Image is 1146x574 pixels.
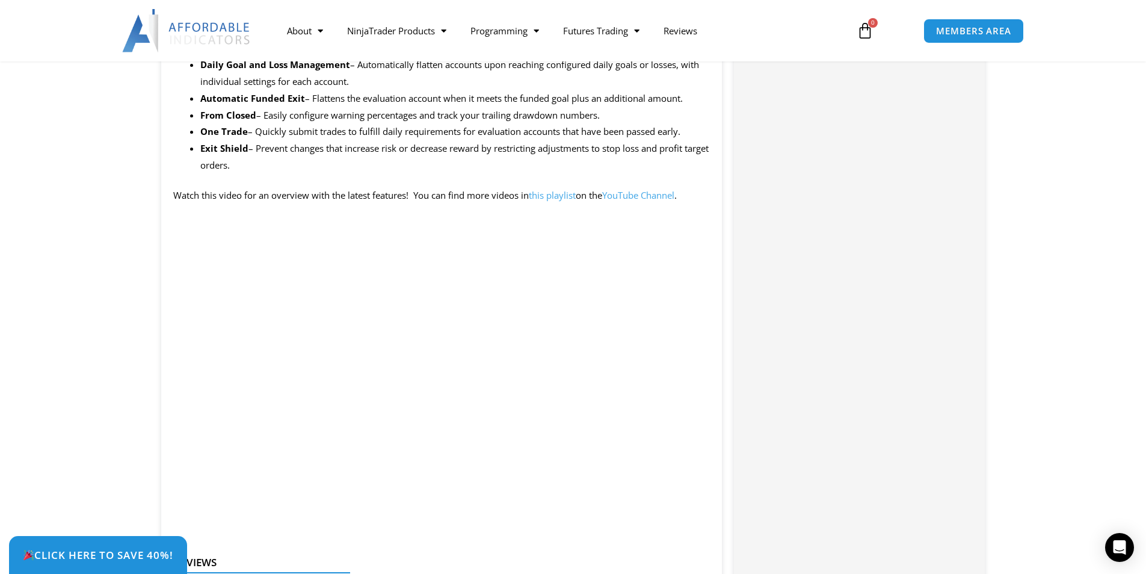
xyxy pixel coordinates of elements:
[602,189,674,201] a: YouTube Channel
[200,123,710,140] li: – Quickly submit trades to fulfill daily requirements for evaluation accounts that have been pass...
[1105,533,1134,562] div: Open Intercom Messenger
[551,17,652,45] a: Futures Trading
[335,17,458,45] a: NinjaTrader Products
[23,550,173,560] span: Click Here to save 40%!
[200,142,248,154] strong: Exit Shield
[936,27,1011,36] span: MEMBERS AREA
[200,109,256,121] strong: From Closed
[122,9,251,52] img: LogoAI | Affordable Indicators – NinjaTrader
[200,107,710,124] li: – Easily configure warning percentages and track your trailing drawdown numbers.
[200,58,350,70] strong: Daily Goal and Loss Management
[458,17,551,45] a: Programming
[200,90,710,107] li: – Flattens the evaluation account when it meets the funded goal plus an additional amount.
[839,13,892,48] a: 0
[173,230,710,532] iframe: My NinjaTrader Trade Copier | Summary & Latest Updates
[9,536,187,574] a: 🎉Click Here to save 40%!
[200,125,248,137] strong: One Trade
[529,189,576,201] a: this playlist
[200,92,305,104] strong: Automatic Funded Exit
[275,17,843,45] nav: Menu
[23,550,34,560] img: 🎉
[275,17,335,45] a: About
[200,57,710,90] li: – Automatically flatten accounts upon reaching configured daily goals or losses, with individual ...
[200,140,710,174] li: – Prevent changes that increase risk or decrease reward by restricting adjustments to stop loss a...
[868,18,878,28] span: 0
[652,17,709,45] a: Reviews
[173,187,710,204] p: Watch this video for an overview with the latest features! You can find more videos in on the .
[923,19,1024,43] a: MEMBERS AREA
